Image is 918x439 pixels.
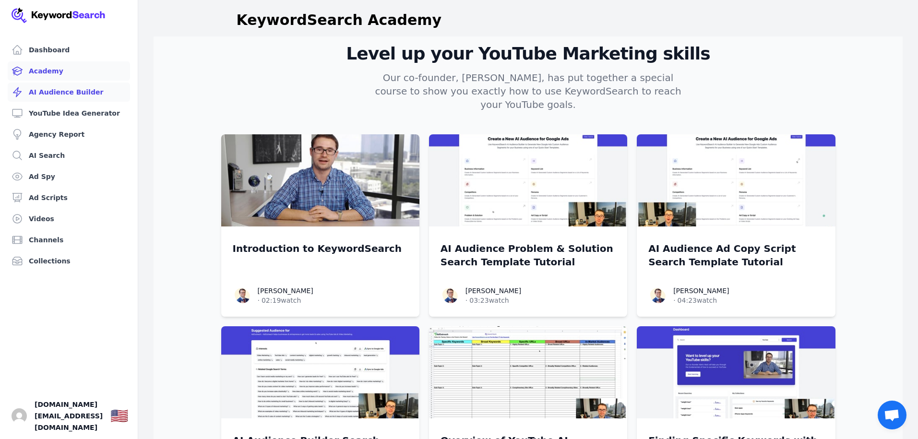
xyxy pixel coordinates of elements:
[8,125,130,144] a: Agency Report
[258,287,313,295] a: [PERSON_NAME]
[12,8,106,23] img: Your Company
[8,83,130,102] a: AI Audience Builder
[678,296,717,305] span: 04:23 watch
[35,399,103,433] span: [DOMAIN_NAME][EMAIL_ADDRESS][DOMAIN_NAME]
[237,12,442,29] h1: KeywordSearch Academy
[8,167,130,186] a: Ad Spy
[8,146,130,165] a: AI Search
[262,296,301,305] span: 02:19 watch
[8,104,130,123] a: YouTube Idea Generator
[8,251,130,271] a: Collections
[441,242,616,269] a: AI Audience Problem & Solution Search Template Tutorial
[8,188,130,207] a: Ad Scripts
[673,287,729,295] a: [PERSON_NAME]
[8,40,130,59] a: Dashboard
[12,408,27,424] button: Open user button
[110,407,128,425] div: 🇺🇸
[878,401,906,429] div: Open chat
[258,296,260,305] span: ·
[233,242,408,255] a: Introduction to KeywordSearch
[465,296,467,305] span: ·
[8,61,130,81] a: Academy
[110,406,128,426] button: 🇺🇸
[8,230,130,249] a: Channels
[367,71,690,111] p: Our co-founder, [PERSON_NAME], has put together a special course to show you exactly how to use K...
[221,44,835,63] h2: Level up your YouTube Marketing skills
[8,209,130,228] a: Videos
[465,287,521,295] a: [PERSON_NAME]
[469,296,509,305] span: 03:23 watch
[648,242,823,269] a: AI Audience Ad Copy Script Search Template Tutorial
[673,296,675,305] span: ·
